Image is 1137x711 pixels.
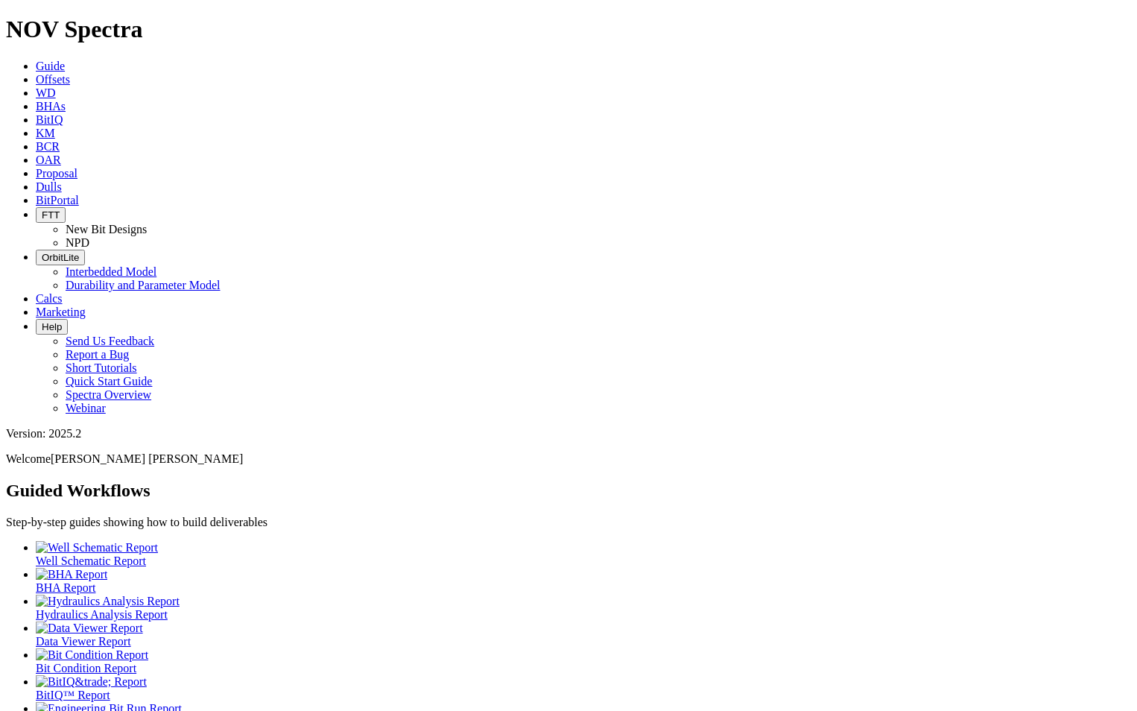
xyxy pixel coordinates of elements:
a: Report a Bug [66,348,129,361]
span: [PERSON_NAME] [PERSON_NAME] [51,452,243,465]
a: Marketing [36,306,86,318]
a: Hydraulics Analysis Report Hydraulics Analysis Report [36,595,1131,621]
a: Durability and Parameter Model [66,279,221,291]
a: NPD [66,236,89,249]
a: New Bit Designs [66,223,147,236]
a: Webinar [66,402,106,414]
span: Bit Condition Report [36,662,136,674]
span: Hydraulics Analysis Report [36,608,168,621]
img: Hydraulics Analysis Report [36,595,180,608]
a: Proposal [36,167,77,180]
a: BCR [36,140,60,153]
a: Send Us Feedback [66,335,154,347]
button: Help [36,319,68,335]
img: BitIQ&trade; Report [36,675,147,689]
img: Data Viewer Report [36,622,143,635]
a: Calcs [36,292,63,305]
a: Dulls [36,180,62,193]
img: Bit Condition Report [36,648,148,662]
p: Welcome [6,452,1131,466]
img: BHA Report [36,568,107,581]
a: BHAs [36,100,66,113]
p: Step-by-step guides showing how to build deliverables [6,516,1131,529]
h1: NOV Spectra [6,16,1131,43]
a: BitPortal [36,194,79,206]
span: Data Viewer Report [36,635,131,648]
span: BHA Report [36,581,95,594]
a: Short Tutorials [66,361,137,374]
a: Offsets [36,73,70,86]
img: Well Schematic Report [36,541,158,554]
a: OAR [36,154,61,166]
a: Data Viewer Report Data Viewer Report [36,622,1131,648]
span: OrbitLite [42,252,79,263]
a: Interbedded Model [66,265,156,278]
a: BitIQ&trade; Report BitIQ™ Report [36,675,1131,701]
span: Well Schematic Report [36,554,146,567]
div: Version: 2025.2 [6,427,1131,440]
a: Quick Start Guide [66,375,152,388]
a: BitIQ [36,113,63,126]
button: OrbitLite [36,250,85,265]
a: WD [36,86,56,99]
a: Spectra Overview [66,388,151,401]
span: Help [42,321,62,332]
a: Bit Condition Report Bit Condition Report [36,648,1131,674]
button: FTT [36,207,66,223]
a: Guide [36,60,65,72]
a: KM [36,127,55,139]
h2: Guided Workflows [6,481,1131,501]
span: BitIQ™ Report [36,689,110,701]
a: Well Schematic Report Well Schematic Report [36,541,1131,567]
a: BHA Report BHA Report [36,568,1131,594]
span: FTT [42,209,60,221]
